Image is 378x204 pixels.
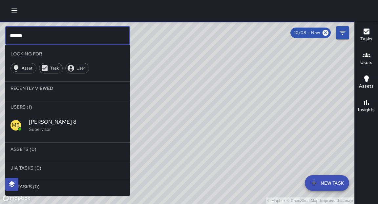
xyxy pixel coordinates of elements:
button: Tasks [355,24,378,47]
li: Recently Viewed [5,82,130,95]
p: M8 [12,121,20,129]
button: Filters [336,26,349,39]
div: Task [39,63,63,73]
div: Asset [10,63,36,73]
h6: Tasks [360,35,372,43]
span: Task [47,65,62,71]
span: User [73,65,89,71]
h6: Insights [358,106,375,113]
button: Users [355,47,378,71]
span: Asset [18,65,36,71]
button: New Task [305,175,349,191]
li: Users (1) [5,100,130,113]
span: [PERSON_NAME] 8 [29,118,125,126]
span: 10/08 — Now [290,30,324,36]
div: M8[PERSON_NAME] 8Supervisor [5,113,130,137]
div: 10/08 — Now [290,28,331,38]
h6: Assets [359,83,374,90]
li: 311 Tasks (0) [5,180,130,193]
li: Looking For [5,47,130,60]
li: Jia Tasks (0) [5,161,130,174]
h6: Users [360,59,372,66]
div: User [65,63,89,73]
li: Assets (0) [5,143,130,156]
p: Supervisor [29,126,125,133]
button: Assets [355,71,378,94]
button: Insights [355,94,378,118]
